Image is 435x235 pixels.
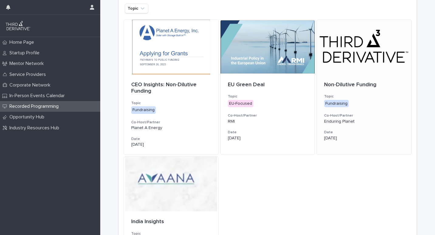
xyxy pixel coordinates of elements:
[7,114,49,120] p: Opportunity Hub
[220,19,315,155] a: EU Green DealTopicEU-FocusedCo-Host/PartnerRMIDate[DATE]
[131,125,211,131] p: Planet A Energy
[317,19,412,155] a: Non-Dilutive FundingTopicFundraisingCo-Host/PartnerEnduring PlanetDate[DATE]
[131,101,211,106] h3: Topic
[228,119,308,124] p: RMI
[324,94,404,99] h3: Topic
[131,120,211,125] h3: Co-Host/Partner
[131,82,211,95] p: CEO Insights: Non-Dilutive Funding
[7,61,49,66] p: Mentor Network
[7,50,44,56] p: Startup Profile
[7,93,70,99] p: In-Person Events Calendar
[324,136,404,141] p: [DATE]
[324,130,404,135] h3: Date
[228,113,308,118] h3: Co-Host/Partner
[7,125,64,131] p: Industry Resources Hub
[228,94,308,99] h3: Topic
[131,219,211,225] p: India Insights
[124,19,219,155] a: CEO Insights: Non-Dilutive FundingTopicFundraisingCo-Host/PartnerPlanet A EnergyDate[DATE]
[131,137,211,141] h3: Date
[7,39,39,45] p: Home Page
[228,100,253,107] div: EU-Focused
[324,82,404,88] p: Non-Dilutive Funding
[228,130,308,135] h3: Date
[324,113,404,118] h3: Co-Host/Partner
[228,136,308,141] p: [DATE]
[131,106,156,114] div: Fundraising
[125,4,148,13] button: Topic
[324,100,349,107] div: Fundraising
[131,142,211,147] p: [DATE]
[7,72,51,77] p: Service Providers
[7,82,55,88] p: Corporate Network
[228,82,308,88] p: EU Green Deal
[5,20,31,32] img: q0dI35fxT46jIlCv2fcp
[7,104,63,109] p: Recorded Programming
[324,119,404,124] p: Enduring Planet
